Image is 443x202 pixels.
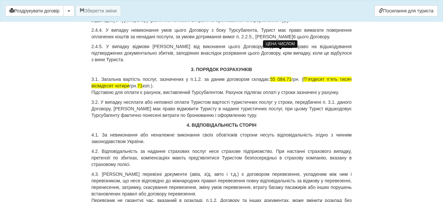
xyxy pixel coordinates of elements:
p: 2.4.5. У випадку відмови [PERSON_NAME] від виконання цього Договору, Турист має право на відшкоду... [91,43,352,63]
p: 2.4.4. У випадку невиконання умов цього Договору з боку Турсубагента, Турист має право вимагати п... [91,27,352,40]
p: 4.2. Відповідальність за надання страхових послуг несе страхове підприємство. При настанні страхо... [91,148,352,168]
p: 3. ПОРЯДОК РОЗРАХУНКІВ [91,66,352,73]
span: 71 [137,83,143,88]
p: 4. ВІДПОВІДАЛЬНІСТЬ СТОРІН [91,122,352,128]
span: 55 084.71 [270,77,292,82]
a: Посилання для туриста [374,5,438,16]
div: ЦЕНА ЧИСЛОМ [263,40,297,48]
button: Роздрукувати договір [5,5,64,16]
p: 4.1. За невиконання або неналежне виконання своїх обов'язків сторони несуть відповідальність згід... [91,132,352,145]
p: 3.1. Загальна вартість послуг, зазначених у п.1.2. за даним договором складає: грн. ( грн. коп.).... [91,76,352,96]
button: Зберегти зміни [76,5,121,16]
p: 3.2. У випадку несплати або неповної оплати Туристом вартості туристичних послуг у строки, передб... [91,99,352,119]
